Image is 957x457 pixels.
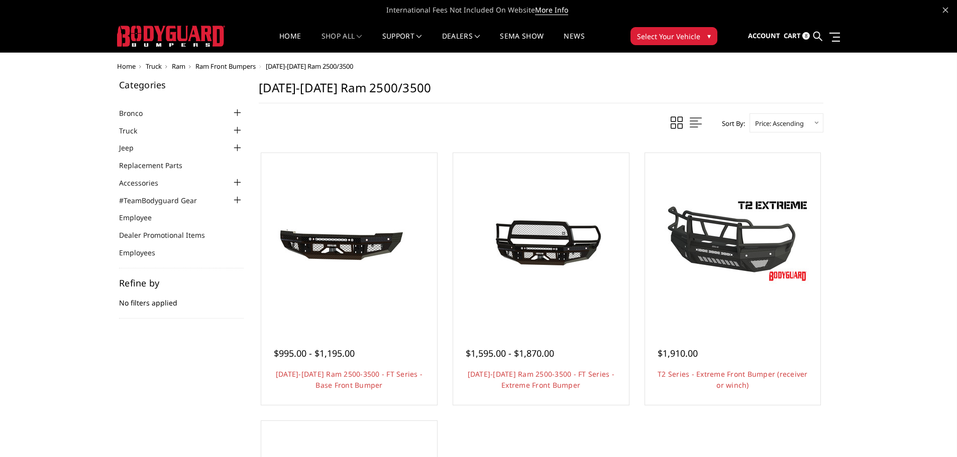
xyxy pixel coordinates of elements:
[748,31,780,40] span: Account
[707,31,711,41] span: ▾
[802,32,810,40] span: 8
[259,80,823,103] h1: [DATE]-[DATE] Ram 2500/3500
[637,31,700,42] span: Select Your Vehicle
[658,369,808,390] a: T2 Series - Extreme Front Bumper (receiver or winch)
[119,212,164,223] a: Employee
[119,278,244,287] h5: Refine by
[266,62,353,71] span: [DATE]-[DATE] Ram 2500/3500
[276,369,422,390] a: [DATE]-[DATE] Ram 2500-3500 - FT Series - Base Front Bumper
[748,23,780,50] a: Account
[274,347,355,359] span: $995.00 - $1,195.00
[119,278,244,319] div: No filters applied
[468,369,614,390] a: [DATE]-[DATE] Ram 2500-3500 - FT Series - Extreme Front Bumper
[119,125,150,136] a: Truck
[630,27,717,45] button: Select Your Vehicle
[119,247,168,258] a: Employees
[784,31,801,40] span: Cart
[564,33,584,52] a: News
[716,116,745,131] label: Sort By:
[279,33,301,52] a: Home
[784,23,810,50] a: Cart 8
[117,26,225,47] img: BODYGUARD BUMPERS
[322,33,362,52] a: shop all
[648,156,818,326] a: T2 Series - Extreme Front Bumper (receiver or winch) T2 Series - Extreme Front Bumper (receiver o...
[658,347,698,359] span: $1,910.00
[500,33,544,52] a: SEMA Show
[119,142,146,153] a: Jeep
[456,156,626,326] a: 2010-2018 Ram 2500-3500 - FT Series - Extreme Front Bumper 2010-2018 Ram 2500-3500 - FT Series - ...
[119,160,195,171] a: Replacement Parts
[119,195,209,206] a: #TeamBodyguard Gear
[146,62,162,71] a: Truck
[119,80,244,89] h5: Categories
[382,33,422,52] a: Support
[172,62,185,71] a: Ram
[119,178,171,188] a: Accessories
[117,62,136,71] a: Home
[119,108,155,118] a: Bronco
[119,230,218,240] a: Dealer Promotional Items
[195,62,256,71] a: Ram Front Bumpers
[466,347,554,359] span: $1,595.00 - $1,870.00
[442,33,480,52] a: Dealers
[535,5,568,15] a: More Info
[264,156,435,326] a: 2010-2018 Ram 2500-3500 - FT Series - Base Front Bumper 2010-2018 Ram 2500-3500 - FT Series - Bas...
